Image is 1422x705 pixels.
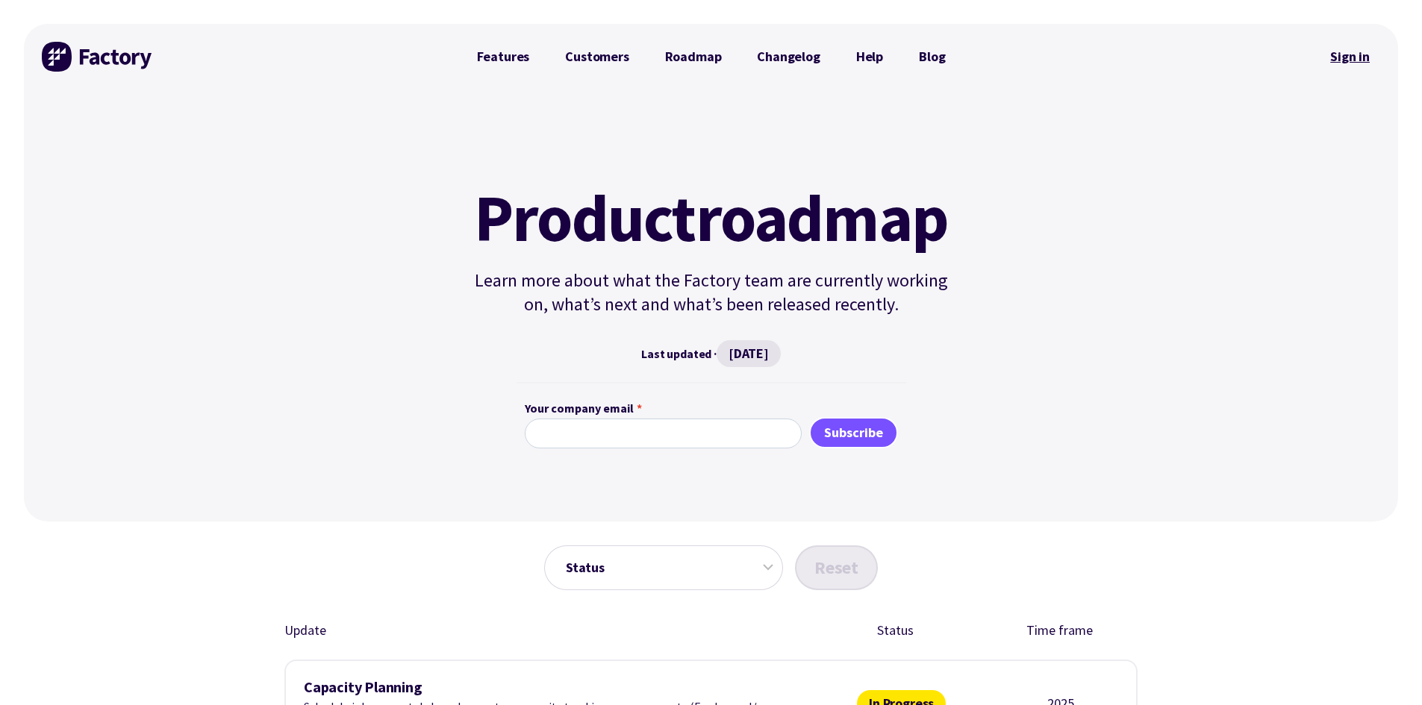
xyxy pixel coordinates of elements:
iframe: Chat Widget [1173,544,1422,705]
div: Status [850,620,941,642]
p: Learn more about what the Factory team are currently working on, what’s next and what’s been rele... [468,269,955,316]
a: Sign in [1320,40,1380,74]
div: Update [284,620,776,642]
h1: Product [468,185,955,251]
span: [DATE] [717,340,781,367]
a: Roadmap [647,42,740,72]
a: Features [459,42,548,72]
input: Subscribe [809,417,898,448]
a: Customers [547,42,646,72]
div: Time frame [1014,620,1105,642]
button: Reset [795,545,878,590]
a: Help [838,42,901,72]
span: Your company email [525,399,634,419]
div: Last updated · [468,340,955,367]
h3: Capacity Planning [304,679,782,696]
nav: Secondary Navigation [1320,40,1380,74]
img: Factory [42,42,154,72]
a: Changelog [739,42,838,72]
mark: roadmap [696,185,949,251]
a: Blog [901,42,963,72]
nav: Primary Navigation [459,42,964,72]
